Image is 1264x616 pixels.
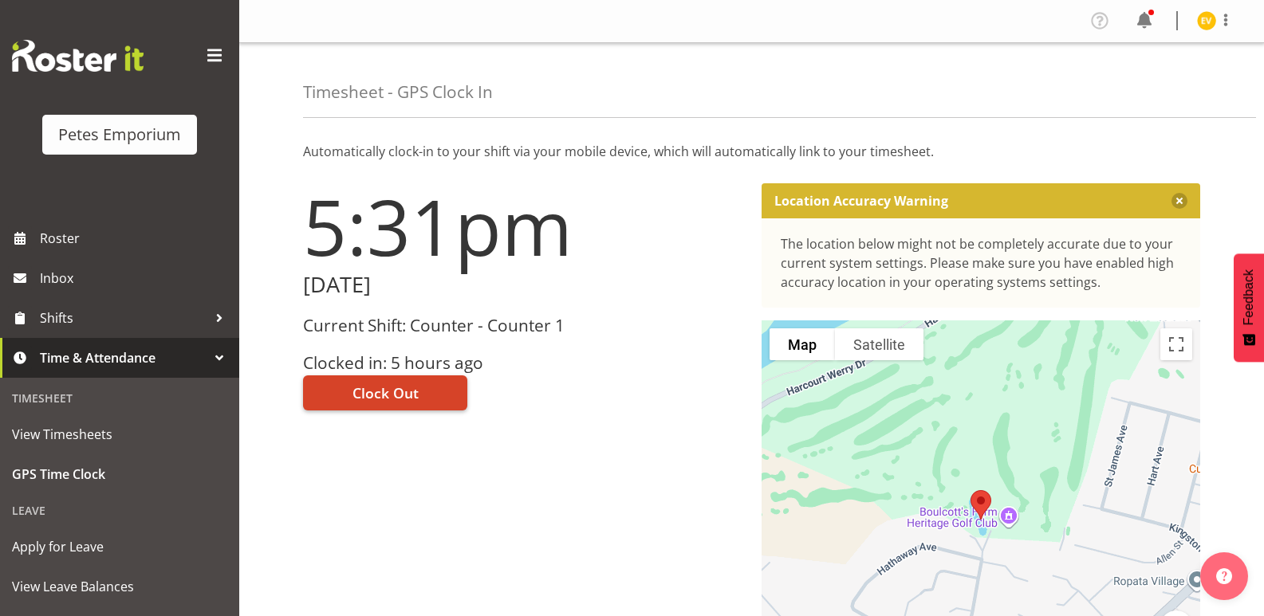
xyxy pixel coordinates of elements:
[40,266,231,290] span: Inbox
[303,273,742,297] h2: [DATE]
[1216,568,1232,584] img: help-xxl-2.png
[770,328,835,360] button: Show street map
[12,535,227,559] span: Apply for Leave
[40,226,231,250] span: Roster
[303,142,1200,161] p: Automatically clock-in to your shift via your mobile device, which will automatically link to you...
[40,346,207,370] span: Time & Attendance
[303,183,742,269] h1: 5:31pm
[774,193,948,209] p: Location Accuracy Warning
[303,83,493,101] h4: Timesheet - GPS Clock In
[12,462,227,486] span: GPS Time Clock
[4,567,235,606] a: View Leave Balances
[1242,269,1256,325] span: Feedback
[303,354,742,372] h3: Clocked in: 5 hours ago
[12,40,144,72] img: Rosterit website logo
[4,494,235,527] div: Leave
[1197,11,1216,30] img: eva-vailini10223.jpg
[12,422,227,446] span: View Timesheets
[4,414,235,454] a: View Timesheets
[352,383,419,403] span: Clock Out
[4,454,235,494] a: GPS Time Clock
[1171,193,1187,209] button: Close message
[781,234,1182,292] div: The location below might not be completely accurate due to your current system settings. Please m...
[303,375,467,410] button: Clock Out
[4,527,235,567] a: Apply for Leave
[303,316,742,335] h3: Current Shift: Counter - Counter 1
[12,575,227,598] span: View Leave Balances
[40,306,207,330] span: Shifts
[1160,328,1192,360] button: Toggle fullscreen view
[835,328,923,360] button: Show satellite imagery
[58,123,181,147] div: Petes Emporium
[1234,253,1264,362] button: Feedback - Show survey
[4,382,235,414] div: Timesheet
